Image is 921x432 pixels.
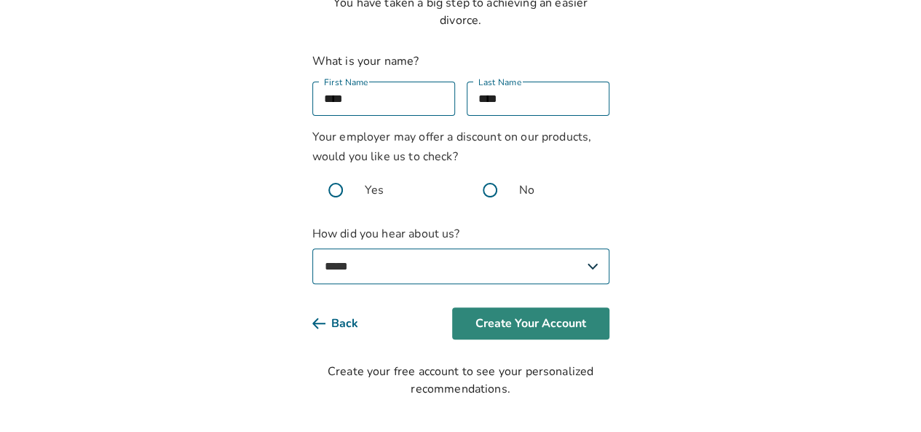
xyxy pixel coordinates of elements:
span: Your employer may offer a discount on our products, would you like us to check? [312,129,592,165]
label: How did you hear about us? [312,225,609,284]
span: No [519,181,534,199]
div: Create your free account to see your personalized recommendations. [312,363,609,398]
button: Back [312,307,382,339]
select: How did you hear about us? [312,248,609,284]
label: What is your name? [312,53,419,69]
label: First Name [324,75,368,90]
span: Yes [365,181,384,199]
label: Last Name [478,75,522,90]
button: Create Your Account [452,307,609,339]
iframe: Chat Widget [848,362,921,432]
